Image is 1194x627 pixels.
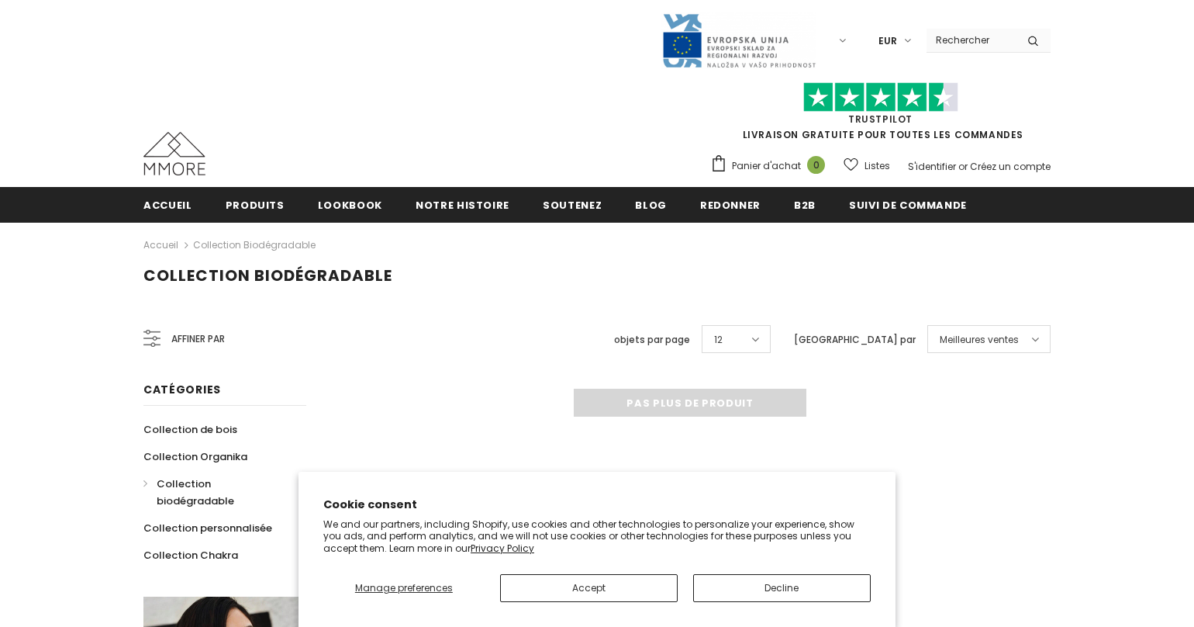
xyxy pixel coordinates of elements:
[543,198,602,213] span: soutenez
[143,416,237,443] a: Collection de bois
[143,132,205,175] img: Cas MMORE
[803,82,958,113] img: Faites confiance aux étoiles pilotes
[143,187,192,222] a: Accueil
[323,518,871,555] p: We and our partners, including Shopify, use cookies and other technologies to personalize your ex...
[323,574,485,602] button: Manage preferences
[710,154,833,178] a: Panier d'achat 0
[732,158,801,174] span: Panier d'achat
[849,187,967,222] a: Suivi de commande
[143,521,272,535] span: Collection personnalisée
[143,265,392,286] span: Collection biodégradable
[143,470,289,514] a: Collection biodégradable
[157,476,234,508] span: Collection biodégradable
[143,198,192,213] span: Accueil
[143,422,237,437] span: Collection de bois
[700,198,761,213] span: Redonner
[471,542,534,555] a: Privacy Policy
[171,331,225,348] span: Affiner par
[416,198,509,213] span: Notre histoire
[714,332,723,348] span: 12
[849,198,967,213] span: Suivi de commande
[143,443,247,470] a: Collection Organika
[355,581,453,594] span: Manage preferences
[318,198,382,213] span: Lookbook
[927,29,1016,51] input: Search Site
[693,574,871,602] button: Decline
[908,160,956,173] a: S'identifier
[323,497,871,513] h2: Cookie consent
[614,332,690,348] label: objets par page
[226,198,285,213] span: Produits
[143,236,178,255] a: Accueil
[958,160,968,173] span: or
[416,187,509,222] a: Notre histoire
[700,187,761,222] a: Redonner
[844,152,890,179] a: Listes
[970,160,1051,173] a: Créez un compte
[794,332,916,348] label: [GEOGRAPHIC_DATA] par
[635,198,667,213] span: Blog
[848,113,913,126] a: TrustPilot
[543,187,602,222] a: soutenez
[661,12,816,69] img: Javni Razpis
[864,158,890,174] span: Listes
[193,238,316,251] a: Collection biodégradable
[500,574,678,602] button: Accept
[794,187,816,222] a: B2B
[143,548,238,563] span: Collection Chakra
[318,187,382,222] a: Lookbook
[635,187,667,222] a: Blog
[143,542,238,569] a: Collection Chakra
[143,514,272,542] a: Collection personnalisée
[143,382,221,397] span: Catégories
[794,198,816,213] span: B2B
[710,89,1051,141] span: LIVRAISON GRATUITE POUR TOUTES LES COMMANDES
[226,187,285,222] a: Produits
[807,156,825,174] span: 0
[878,33,897,49] span: EUR
[940,332,1019,348] span: Meilleures ventes
[143,449,247,464] span: Collection Organika
[661,33,816,47] a: Javni Razpis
